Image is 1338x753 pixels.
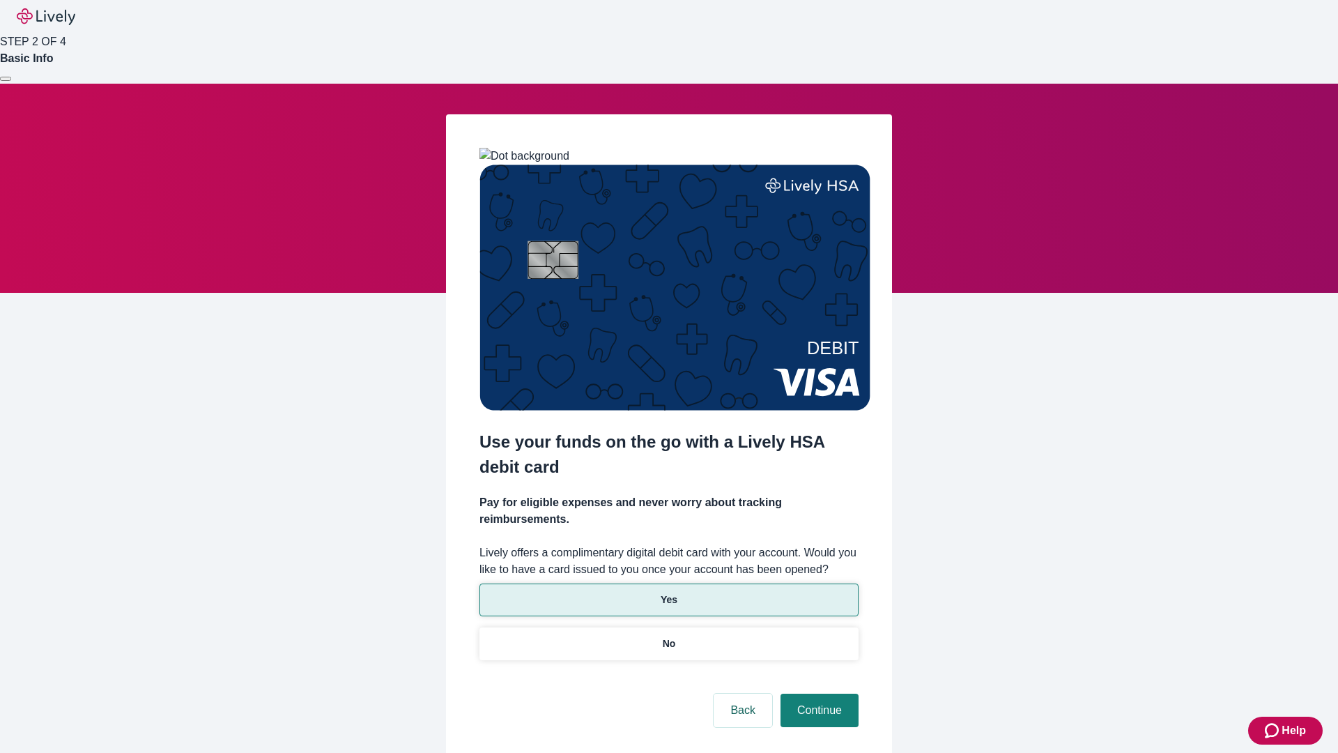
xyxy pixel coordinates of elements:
[479,627,859,660] button: No
[1265,722,1282,739] svg: Zendesk support icon
[479,494,859,528] h4: Pay for eligible expenses and never worry about tracking reimbursements.
[714,694,772,727] button: Back
[479,429,859,480] h2: Use your funds on the go with a Lively HSA debit card
[1248,717,1323,745] button: Zendesk support iconHelp
[479,545,859,578] label: Lively offers a complimentary digital debit card with your account. Would you like to have a card...
[1282,722,1306,739] span: Help
[661,593,677,607] p: Yes
[17,8,75,25] img: Lively
[780,694,859,727] button: Continue
[663,637,676,651] p: No
[479,165,870,411] img: Debit card
[479,584,859,616] button: Yes
[479,148,569,165] img: Dot background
